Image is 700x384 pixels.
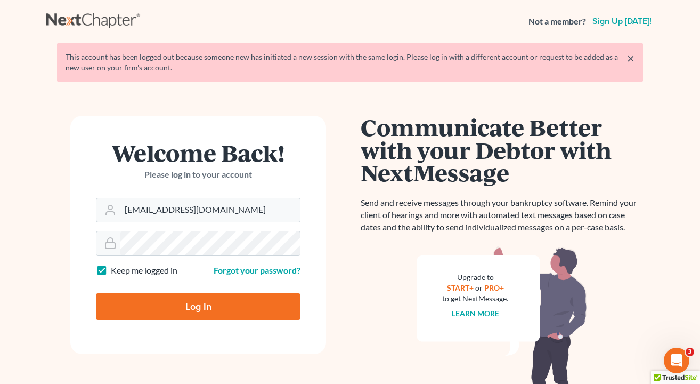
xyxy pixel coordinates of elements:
[447,283,474,292] a: START+
[111,265,177,277] label: Keep me logged in
[484,283,504,292] a: PRO+
[120,198,300,222] input: Email Address
[361,197,643,234] p: Send and receive messages through your bankruptcy software. Remind your client of hearings and mo...
[528,15,586,28] strong: Not a member?
[452,309,499,318] a: Learn more
[96,141,300,164] h1: Welcome Back!
[442,272,508,283] div: Upgrade to
[627,52,634,65] a: ×
[442,293,508,304] div: to get NextMessage.
[590,17,654,26] a: Sign up [DATE]!
[475,283,483,292] span: or
[214,265,300,275] a: Forgot your password?
[66,52,634,73] div: This account has been logged out because someone new has initiated a new session with the same lo...
[686,348,694,356] span: 3
[96,293,300,320] input: Log In
[96,169,300,181] p: Please log in to your account
[664,348,689,373] iframe: Intercom live chat
[361,116,643,184] h1: Communicate Better with your Debtor with NextMessage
